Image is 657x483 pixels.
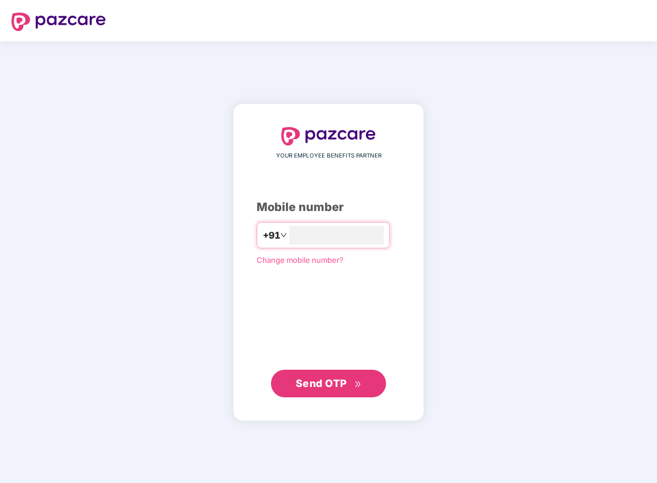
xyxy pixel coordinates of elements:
[257,198,400,216] div: Mobile number
[296,377,347,389] span: Send OTP
[263,228,280,243] span: +91
[12,13,106,31] img: logo
[276,151,381,160] span: YOUR EMPLOYEE BENEFITS PARTNER
[354,381,362,388] span: double-right
[271,370,386,397] button: Send OTPdouble-right
[280,232,287,239] span: down
[281,127,376,145] img: logo
[257,255,343,264] a: Change mobile number?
